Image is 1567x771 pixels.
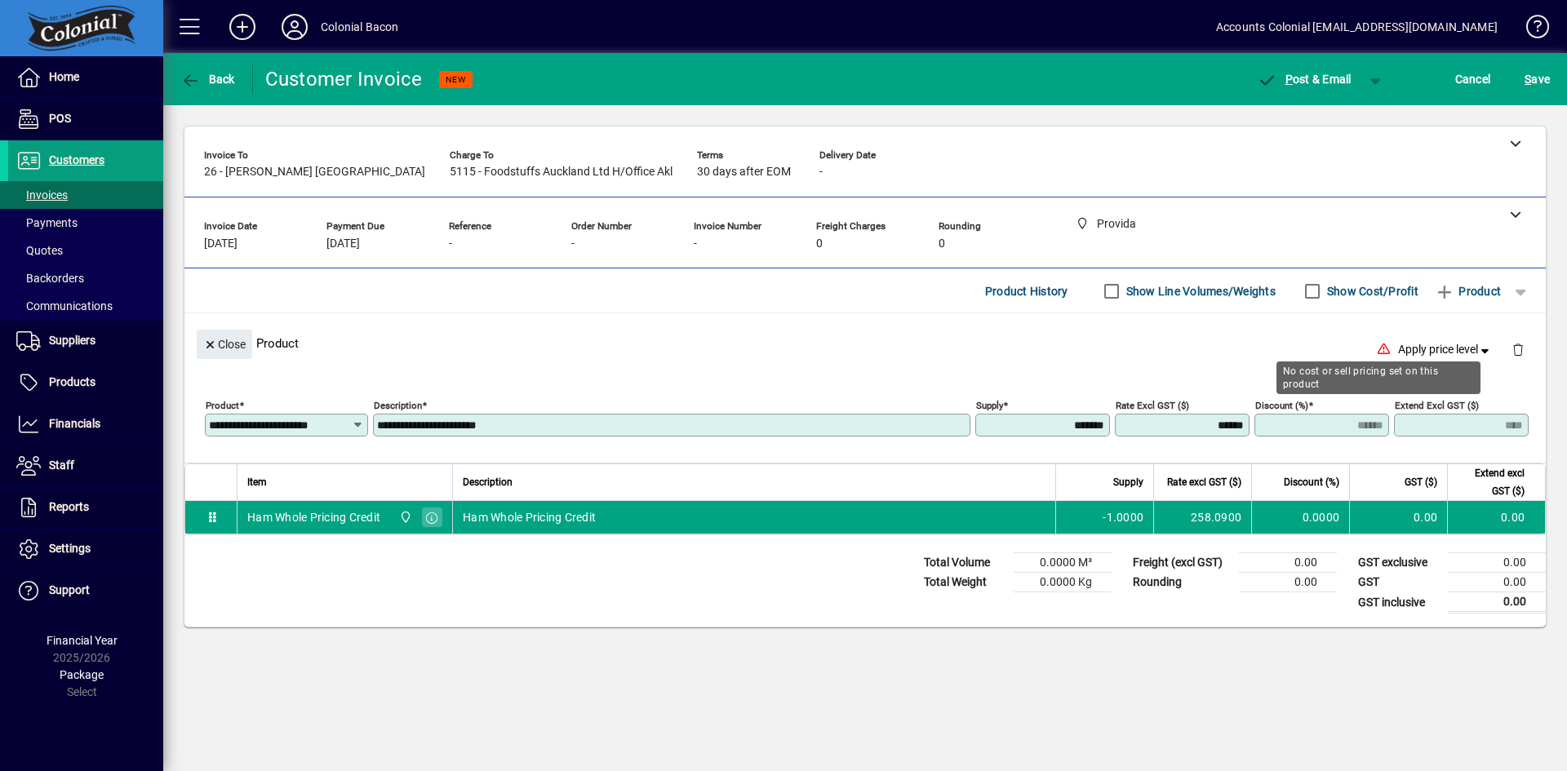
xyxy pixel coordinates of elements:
span: Financial Year [47,634,118,647]
span: Financials [49,417,100,430]
span: - [571,237,575,250]
span: Staff [49,459,74,472]
span: ave [1525,66,1550,92]
span: Description [463,473,513,491]
span: Customers [49,153,104,166]
span: 0 [816,237,823,250]
td: 0.0000 Kg [1014,573,1112,592]
div: No cost or sell pricing set on this product [1276,361,1480,394]
span: POS [49,112,71,125]
a: Financials [8,404,163,445]
a: Communications [8,292,163,320]
span: Reports [49,500,89,513]
button: Cancel [1451,64,1495,94]
span: 30 days after EOM [697,166,791,179]
span: Extend excl GST ($) [1458,464,1525,500]
span: Product History [985,278,1068,304]
app-page-header-button: Delete [1498,342,1538,357]
span: NEW [446,74,466,85]
a: Settings [8,529,163,569]
td: 0.0000 [1251,501,1349,534]
span: Package [60,668,104,681]
span: Quotes [16,244,63,257]
span: Rate excl GST ($) [1167,473,1241,491]
span: S [1525,73,1531,86]
td: GST exclusive [1350,553,1448,573]
app-page-header-button: Back [163,64,253,94]
button: Delete [1498,330,1538,369]
a: Staff [8,445,163,486]
span: P [1285,73,1293,86]
td: 0.00 [1447,501,1545,534]
app-page-header-button: Close [193,336,256,351]
td: 0.0000 M³ [1014,553,1112,573]
td: 0.00 [1448,573,1546,592]
mat-label: Rate excl GST ($) [1116,400,1189,411]
button: Add [216,12,269,42]
td: 0.00 [1349,501,1447,534]
mat-label: Product [206,400,239,411]
a: Home [8,57,163,98]
span: - [449,237,452,250]
span: Home [49,70,79,83]
a: Quotes [8,237,163,264]
a: Payments [8,209,163,237]
td: Total Volume [916,553,1014,573]
td: 0.00 [1448,553,1546,573]
button: Apply price level [1392,335,1499,365]
span: Product [1435,278,1501,304]
a: POS [8,99,163,140]
td: GST [1350,573,1448,592]
a: Invoices [8,181,163,209]
span: Discount (%) [1284,473,1339,491]
span: Provida [395,508,414,526]
span: Suppliers [49,334,95,347]
button: Save [1520,64,1554,94]
span: Ham Whole Pricing Credit [463,509,596,525]
a: Backorders [8,264,163,292]
span: Support [49,583,90,596]
span: - [819,166,823,179]
a: Suppliers [8,321,163,361]
span: 26 - [PERSON_NAME] [GEOGRAPHIC_DATA] [204,166,425,179]
div: Accounts Colonial [EMAIL_ADDRESS][DOMAIN_NAME] [1216,14,1498,40]
span: GST ($) [1405,473,1437,491]
span: Apply price level [1398,341,1493,358]
button: Post & Email [1249,64,1360,94]
button: Product History [979,277,1075,306]
a: Products [8,362,163,403]
span: Payments [16,216,78,229]
span: 5115 - Foodstuffs Auckland Ltd H/Office Akl [450,166,673,179]
span: Communications [16,299,113,312]
span: Products [49,375,95,388]
mat-label: Supply [976,400,1003,411]
button: Back [176,64,239,94]
span: Item [247,473,267,491]
td: 0.00 [1239,573,1337,592]
mat-label: Discount (%) [1255,400,1308,411]
div: Product [184,313,1546,373]
span: Back [180,73,235,86]
span: [DATE] [204,237,237,250]
span: Backorders [16,272,84,285]
div: Ham Whole Pricing Credit [247,509,380,525]
button: Profile [269,12,321,42]
span: Close [203,331,246,358]
td: 0.00 [1448,592,1546,613]
span: 0 [939,237,945,250]
td: GST inclusive [1350,592,1448,613]
a: Knowledge Base [1514,3,1547,56]
button: Product [1427,277,1509,306]
td: Total Weight [916,573,1014,592]
mat-label: Description [374,400,422,411]
a: Support [8,570,163,611]
label: Show Line Volumes/Weights [1123,283,1276,299]
span: -1.0000 [1103,509,1143,525]
span: ost & Email [1257,73,1352,86]
td: 0.00 [1239,553,1337,573]
div: 258.0900 [1164,509,1241,525]
span: - [694,237,697,250]
span: Invoices [16,188,68,202]
div: Customer Invoice [265,66,423,92]
a: Reports [8,487,163,528]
